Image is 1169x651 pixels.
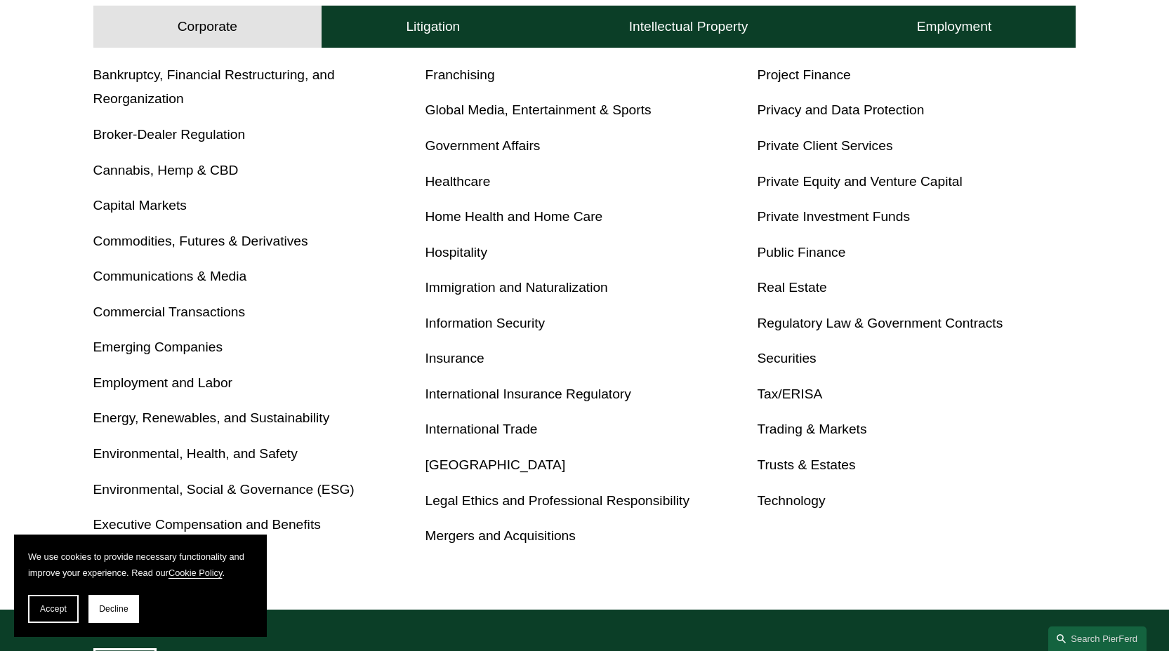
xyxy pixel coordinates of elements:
a: Home Health and Home Care [425,209,603,224]
a: Tax/ERISA [757,387,822,401]
a: Private Equity and Venture Capital [757,174,962,189]
a: Energy, Renewables, and Sustainability [93,410,330,425]
a: Private Client Services [757,138,892,153]
a: Cookie Policy [169,568,223,578]
h4: Corporate [178,18,237,35]
a: Executive Compensation and Benefits [93,517,321,532]
a: International Trade [425,422,538,436]
a: Commodities, Futures & Derivatives [93,234,308,248]
h4: Litigation [406,18,460,35]
a: [GEOGRAPHIC_DATA] [425,457,566,472]
a: Public Finance [757,245,845,260]
a: Technology [757,493,825,508]
a: Insurance [425,351,484,365]
a: Bankruptcy, Financial Restructuring, and Reorganization [93,67,335,107]
a: Government Affairs [425,138,541,153]
a: Global Media, Entertainment & Sports [425,102,652,117]
span: Decline [99,604,128,614]
p: We use cookies to provide necessary functionality and improve your experience. Read our . [28,549,253,581]
a: Project Finance [757,67,850,82]
h4: Employment [917,18,992,35]
a: Commercial Transactions [93,304,245,319]
a: Hospitality [425,245,488,260]
a: Broker-Dealer Regulation [93,127,246,142]
a: Legal Ethics and Professional Responsibility [425,493,690,508]
a: Capital Markets [93,198,187,213]
a: Information Security [425,316,546,330]
a: Mergers and Acquisitions [425,528,576,543]
a: Trusts & Estates [757,457,855,472]
a: Environmental, Social & Governance (ESG) [93,482,355,497]
a: Private Investment Funds [757,209,910,224]
section: Cookie banner [14,535,267,637]
button: Decline [88,595,139,623]
button: Accept [28,595,79,623]
a: Cannabis, Hemp & CBD [93,163,239,177]
a: Securities [757,351,816,365]
a: Real Estate [757,280,826,295]
a: International Insurance Regulatory [425,387,631,401]
a: Regulatory Law & Government Contracts [757,316,1003,330]
a: Emerging Companies [93,340,223,354]
a: Privacy and Data Protection [757,102,924,117]
h4: Intellectual Property [629,18,748,35]
a: Search this site [1048,626,1147,651]
a: Environmental, Health, and Safety [93,446,298,461]
a: Communications & Media [93,269,247,283]
a: Trading & Markets [757,422,866,436]
a: Healthcare [425,174,491,189]
span: Accept [40,604,67,614]
a: Employment and Labor [93,375,232,390]
a: Franchising [425,67,495,82]
a: Immigration and Naturalization [425,280,608,295]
